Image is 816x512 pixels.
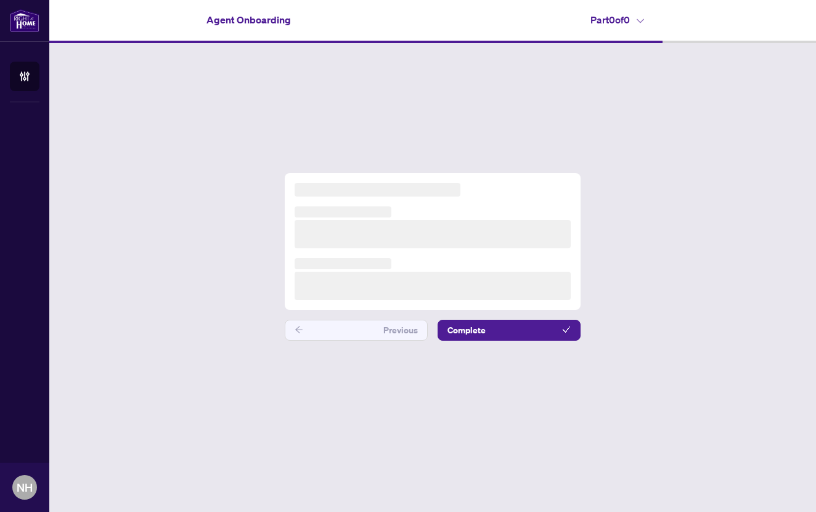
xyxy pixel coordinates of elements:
[447,320,486,340] span: Complete
[10,9,39,32] img: logo
[590,12,644,27] h4: Part 0 of 0
[17,479,33,496] span: NH
[767,469,804,506] button: Open asap
[285,320,428,341] button: Previous
[206,12,291,27] h4: Agent Onboarding
[562,325,571,334] span: check
[438,320,581,341] button: Complete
